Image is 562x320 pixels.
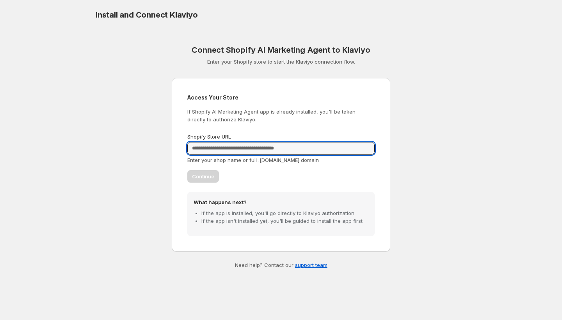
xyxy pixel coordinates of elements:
[201,209,368,217] li: If the app is installed, you'll go directly to Klaviyo authorization
[187,108,375,123] p: If Shopify AI Marketing Agent app is already installed, you'll be taken directly to authorize Kla...
[201,217,368,225] li: If the app isn't installed yet, you'll be guided to install the app first
[194,199,247,205] strong: What happens next?
[172,58,390,66] p: Enter your Shopify store to start the Klaviyo connection flow.
[187,133,231,140] span: Shopify Store URL
[172,45,390,55] h1: Connect Shopify AI Marketing Agent to Klaviyo
[187,94,375,101] h2: Access Your Store
[295,262,327,268] a: support team
[187,157,319,163] span: Enter your shop name or full .[DOMAIN_NAME] domain
[96,10,198,20] span: Install and Connect Klaviyo
[172,261,390,269] p: Need help? Contact our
